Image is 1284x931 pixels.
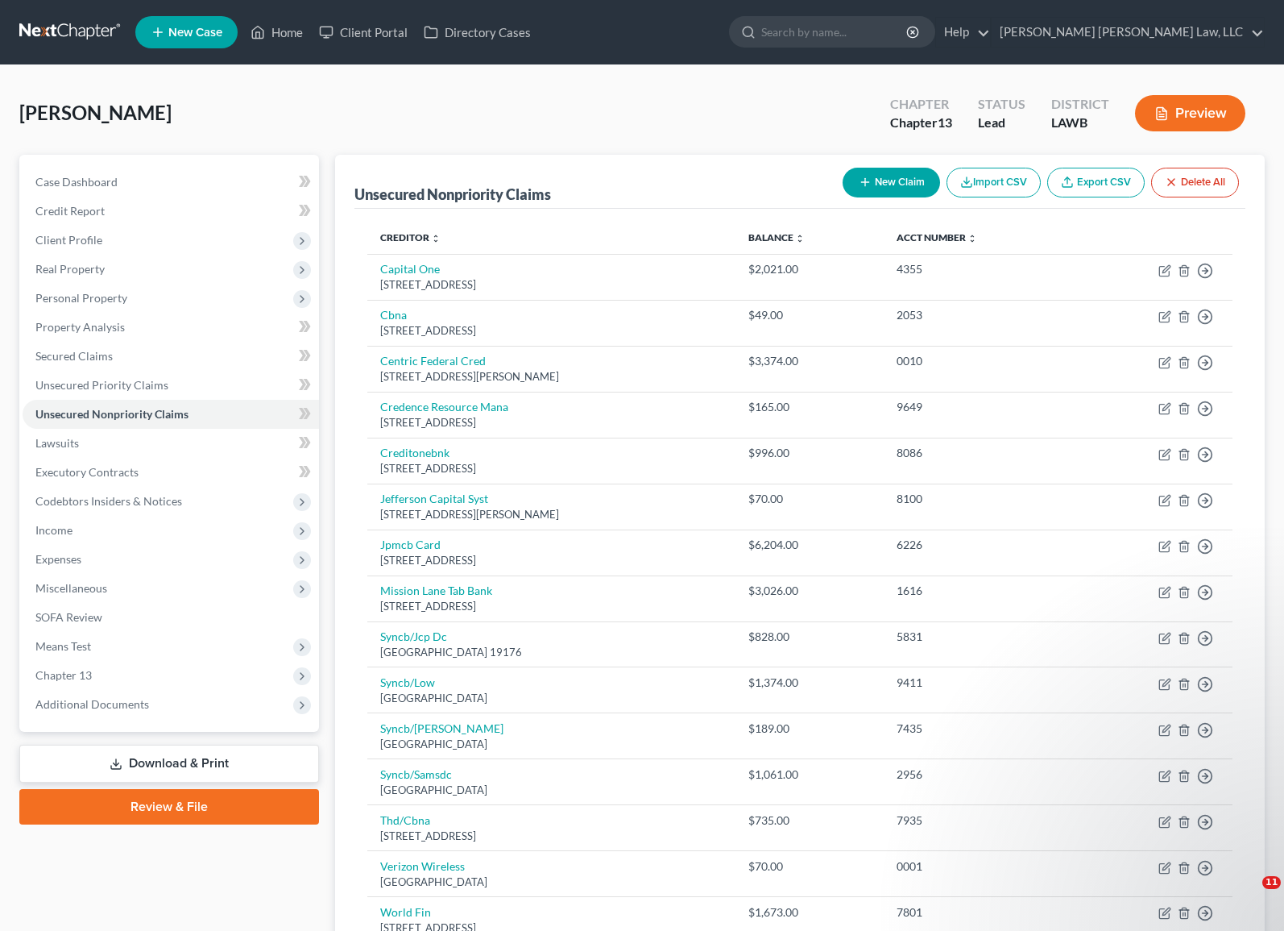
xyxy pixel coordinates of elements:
[19,789,319,825] a: Review & File
[23,371,319,400] a: Unsecured Priority Claims
[1229,876,1268,915] iframe: Intercom live chat
[897,491,1062,507] div: 8100
[1047,168,1145,197] a: Export CSV
[23,400,319,429] a: Unsecured Nonpriority Claims
[35,668,92,682] span: Chapter 13
[380,231,441,243] a: Creditor unfold_more
[35,581,107,595] span: Miscellaneous
[23,313,319,342] a: Property Analysis
[380,323,723,339] div: [STREET_ADDRESS]
[795,234,805,243] i: unfold_more
[748,537,871,553] div: $6,204.00
[35,697,149,711] span: Additional Documents
[23,458,319,487] a: Executory Contracts
[897,858,1062,875] div: 0001
[761,17,909,47] input: Search by name...
[978,95,1025,114] div: Status
[380,721,503,735] a: Syncb/[PERSON_NAME]
[35,175,118,189] span: Case Dashboard
[748,491,871,507] div: $70.00
[748,767,871,783] div: $1,061.00
[380,783,723,798] div: [GEOGRAPHIC_DATA]
[897,261,1062,277] div: 4355
[897,399,1062,415] div: 9649
[35,465,139,479] span: Executory Contracts
[890,95,952,114] div: Chapter
[35,320,125,334] span: Property Analysis
[380,859,465,873] a: Verizon Wireless
[23,197,319,226] a: Credit Report
[936,18,990,47] a: Help
[380,829,723,844] div: [STREET_ADDRESS]
[897,675,1062,691] div: 9411
[35,262,105,276] span: Real Property
[23,168,319,197] a: Case Dashboard
[748,261,871,277] div: $2,021.00
[35,204,105,218] span: Credit Report
[890,114,952,132] div: Chapter
[1262,876,1281,889] span: 11
[748,353,871,369] div: $3,374.00
[748,858,871,875] div: $70.00
[748,721,871,737] div: $189.00
[35,291,127,305] span: Personal Property
[380,645,723,660] div: [GEOGRAPHIC_DATA] 19176
[23,342,319,371] a: Secured Claims
[35,639,91,653] span: Means Test
[380,354,486,368] a: Centric Federal Cred
[380,461,723,476] div: [STREET_ADDRESS]
[1051,95,1109,114] div: District
[35,610,102,624] span: SOFA Review
[380,553,723,568] div: [STREET_ADDRESS]
[380,308,407,322] a: Cbna
[380,737,723,752] div: [GEOGRAPHIC_DATA]
[843,168,940,197] button: New Claim
[897,307,1062,323] div: 2053
[380,507,723,522] div: [STREET_ADDRESS][PERSON_NAME]
[168,27,222,39] span: New Case
[354,185,551,204] div: Unsecured Nonpriority Claims
[35,494,182,508] span: Codebtors Insiders & Notices
[897,629,1062,645] div: 5831
[897,583,1062,599] div: 1616
[748,307,871,323] div: $49.00
[380,446,449,459] a: Creditonebnk
[380,875,723,890] div: [GEOGRAPHIC_DATA]
[938,114,952,130] span: 13
[748,675,871,691] div: $1,374.00
[35,378,168,392] span: Unsecured Priority Claims
[897,767,1062,783] div: 2956
[992,18,1264,47] a: [PERSON_NAME] [PERSON_NAME] Law, LLC
[19,745,319,783] a: Download & Print
[431,234,441,243] i: unfold_more
[380,675,435,689] a: Syncb/Low
[380,813,430,827] a: Thd/Cbna
[242,18,311,47] a: Home
[380,415,723,430] div: [STREET_ADDRESS]
[35,349,113,363] span: Secured Claims
[897,537,1062,553] div: 6226
[311,18,416,47] a: Client Portal
[416,18,539,47] a: Directory Cases
[978,114,1025,132] div: Lead
[1151,168,1239,197] button: Delete All
[35,523,72,537] span: Income
[748,399,871,415] div: $165.00
[380,584,492,597] a: Mission Lane Tab Bank
[897,231,977,243] a: Acct Number unfold_more
[380,262,440,276] a: Capital One
[380,277,723,293] div: [STREET_ADDRESS]
[380,599,723,614] div: [STREET_ADDRESS]
[748,583,871,599] div: $3,026.00
[35,407,188,421] span: Unsecured Nonpriority Claims
[897,904,1062,921] div: 7801
[19,101,172,124] span: [PERSON_NAME]
[748,813,871,829] div: $735.00
[748,445,871,461] div: $996.00
[380,369,723,384] div: [STREET_ADDRESS][PERSON_NAME]
[897,445,1062,461] div: 8086
[380,767,452,781] a: Syncb/Samsdc
[380,691,723,706] div: [GEOGRAPHIC_DATA]
[23,603,319,632] a: SOFA Review
[35,436,79,450] span: Lawsuits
